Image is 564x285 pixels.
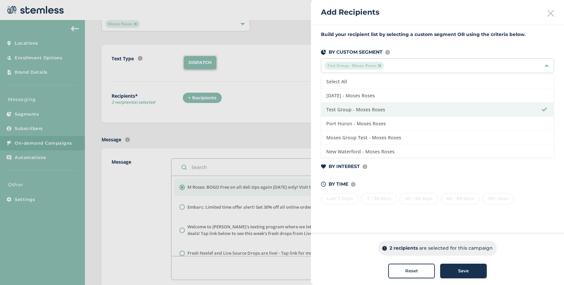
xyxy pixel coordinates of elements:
[321,31,554,38] label: Build your recipient list by selecting a custom segment OR using the criteria below.
[390,245,418,252] p: 2 recipients
[321,75,554,89] li: Select All
[321,50,326,55] img: icon-segments-dark-074adb27.svg
[458,268,469,274] span: Save
[321,182,326,187] img: icon-time-dark-e6b1183b.svg
[321,7,380,18] h2: Add Recipients
[321,145,554,159] li: New Waterford - Moses Roses
[363,164,367,169] img: icon-info-236977d2.svg
[329,181,348,188] p: BY TIME
[378,64,381,67] img: icon-close-accent-8a337256.svg
[321,89,554,103] li: [DATE] - Moses Roses
[382,246,387,251] img: icon-info-dark-48f6c5f3.svg
[440,264,487,278] button: Save
[321,164,326,169] img: icon-heart-dark-29e6356f.svg
[329,49,383,56] p: BY CUSTOM SEGMENT
[351,182,356,187] img: icon-info-236977d2.svg
[405,268,418,274] span: Reset
[325,62,384,70] span: Test Group - Moses Roses
[321,103,554,117] li: Test Group - Moses Roses
[419,245,493,252] p: are selected for this campaign
[321,117,554,131] li: Port Huron - Moses Roses
[329,163,360,170] p: BY INTEREST
[531,253,564,285] iframe: Chat Widget
[385,50,390,55] img: icon-info-236977d2.svg
[321,131,554,145] li: Moses Group Test - Moses Roses
[388,264,435,278] button: Reset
